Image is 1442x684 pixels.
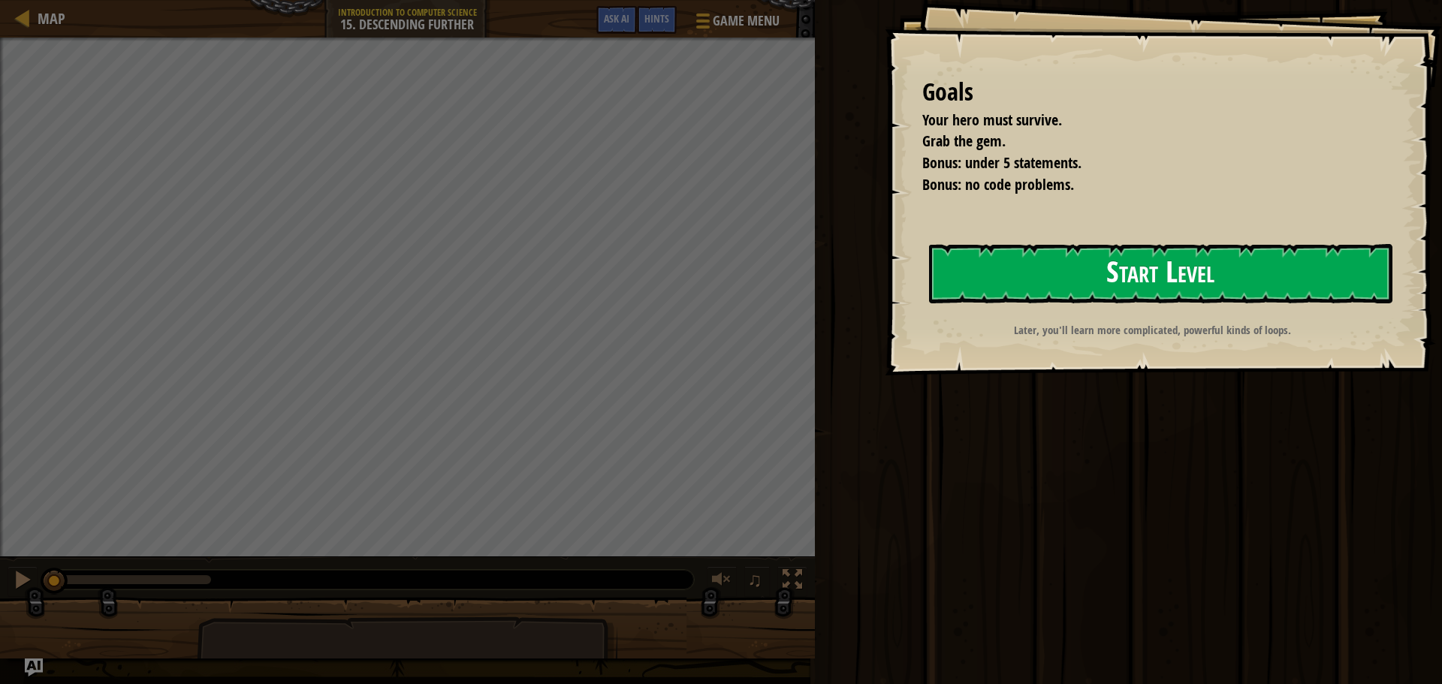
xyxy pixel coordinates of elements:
[922,75,1389,110] div: Goals
[904,174,1386,196] li: Bonus: no code problems.
[684,6,789,41] button: Game Menu
[904,110,1386,131] li: Your hero must survive.
[713,11,780,31] span: Game Menu
[929,244,1392,303] button: Start Level
[747,568,762,591] span: ♫
[596,6,637,34] button: Ask AI
[777,566,807,597] button: Toggle fullscreen
[707,566,737,597] button: Adjust volume
[744,566,770,597] button: ♫
[38,8,65,29] span: Map
[604,11,629,26] span: Ask AI
[922,110,1062,130] span: Your hero must survive.
[922,174,1074,194] span: Bonus: no code problems.
[8,566,38,597] button: Ctrl + P: Pause
[904,152,1386,174] li: Bonus: under 5 statements.
[921,322,1384,338] p: Later, you'll learn more complicated, powerful kinds of loops.
[922,131,1006,151] span: Grab the gem.
[25,658,43,676] button: Ask AI
[922,152,1081,173] span: Bonus: under 5 statements.
[644,11,669,26] span: Hints
[30,8,65,29] a: Map
[904,131,1386,152] li: Grab the gem.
